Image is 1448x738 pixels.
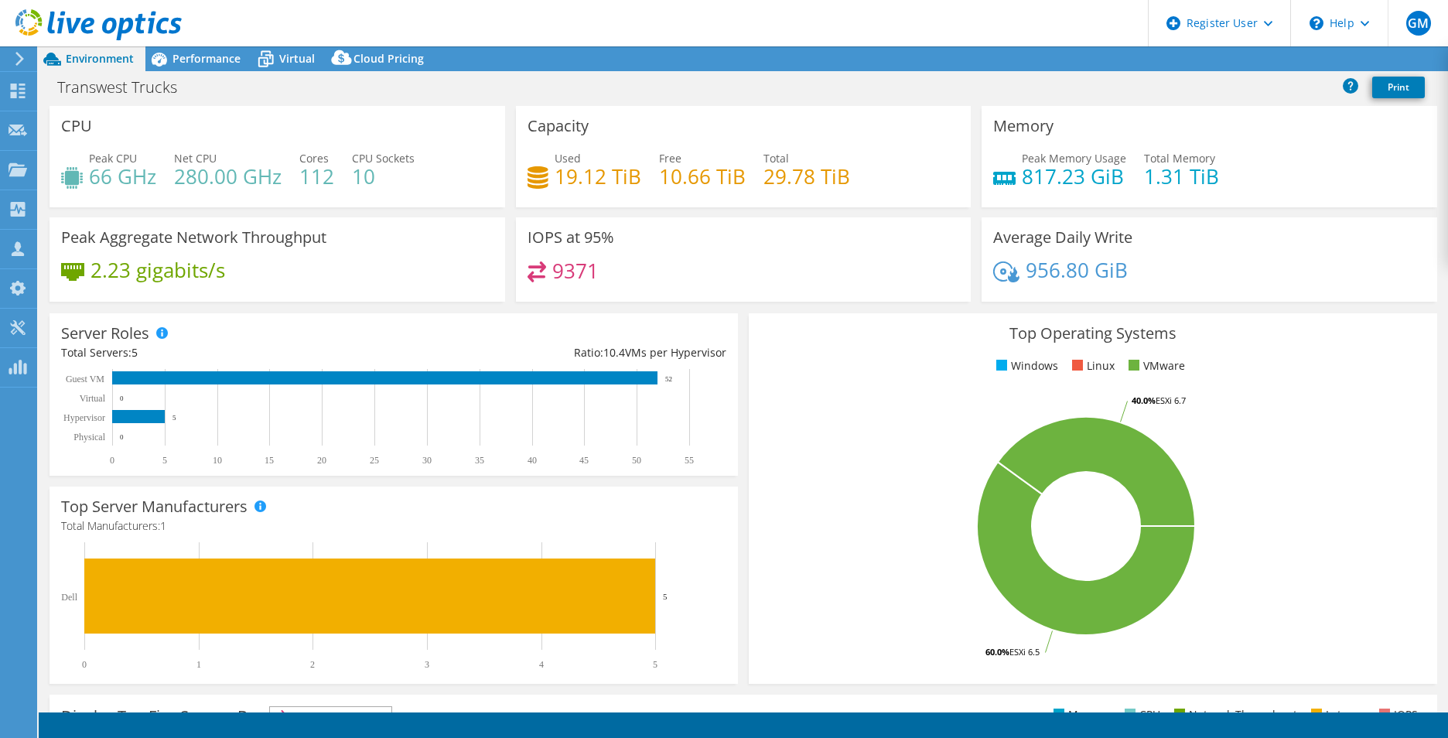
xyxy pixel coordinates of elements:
span: Cloud Pricing [353,51,424,66]
h4: Total Manufacturers: [61,518,726,535]
h4: 9371 [552,262,599,279]
h4: 1.31 TiB [1144,168,1219,185]
span: Used [555,151,581,166]
li: VMware [1125,357,1185,374]
span: Environment [66,51,134,66]
text: 52 [665,375,672,383]
h4: 10 [352,168,415,185]
text: 2 [310,659,315,670]
tspan: ESXi 6.5 [1009,646,1040,658]
h4: 2.23 gigabits/s [90,261,225,278]
text: 55 [685,455,694,466]
span: Peak Memory Usage [1022,151,1126,166]
h3: CPU [61,118,92,135]
text: 0 [120,433,124,441]
text: 0 [110,455,114,466]
text: Guest VM [66,374,104,384]
text: 5 [663,592,668,601]
text: Virtual [80,393,106,404]
text: 20 [317,455,326,466]
div: Ratio: VMs per Hypervisor [394,344,726,361]
h4: 10.66 TiB [659,168,746,185]
h3: Server Roles [61,325,149,342]
a: Print [1372,77,1425,98]
span: GM [1406,11,1431,36]
h4: 112 [299,168,334,185]
h4: 19.12 TiB [555,168,641,185]
text: 40 [528,455,537,466]
text: Physical [73,432,105,442]
span: Net CPU [174,151,217,166]
text: 35 [475,455,484,466]
text: 0 [120,395,124,402]
tspan: ESXi 6.7 [1156,395,1186,406]
text: Hypervisor [63,412,105,423]
span: Performance [172,51,241,66]
text: 3 [425,659,429,670]
li: Windows [992,357,1058,374]
text: 4 [539,659,544,670]
text: 0 [82,659,87,670]
text: 45 [579,455,589,466]
h3: Memory [993,118,1054,135]
li: Latency [1307,706,1365,723]
text: 50 [632,455,641,466]
h4: 956.80 GiB [1026,261,1128,278]
h4: 817.23 GiB [1022,168,1126,185]
text: 15 [265,455,274,466]
h3: Average Daily Write [993,229,1132,246]
h4: 280.00 GHz [174,168,282,185]
li: Network Throughput [1170,706,1297,723]
span: IOPS [270,707,391,726]
tspan: 40.0% [1132,395,1156,406]
h3: Capacity [528,118,589,135]
text: 25 [370,455,379,466]
span: Total [763,151,789,166]
text: 5 [653,659,657,670]
span: CPU Sockets [352,151,415,166]
h3: Top Server Manufacturers [61,498,248,515]
h4: 66 GHz [89,168,156,185]
h1: Transwest Trucks [50,79,201,96]
span: 10.4 [603,345,625,360]
text: 1 [196,659,201,670]
li: Linux [1068,357,1115,374]
span: Peak CPU [89,151,137,166]
h4: 29.78 TiB [763,168,850,185]
span: Total Memory [1144,151,1215,166]
span: Cores [299,151,329,166]
text: 30 [422,455,432,466]
h3: IOPS at 95% [528,229,614,246]
svg: \n [1310,16,1323,30]
div: Total Servers: [61,344,394,361]
text: 5 [162,455,167,466]
text: 10 [213,455,222,466]
h3: Top Operating Systems [760,325,1426,342]
span: Virtual [279,51,315,66]
span: Free [659,151,681,166]
li: CPU [1121,706,1160,723]
li: Memory [1050,706,1111,723]
li: IOPS [1375,706,1418,723]
span: 1 [160,518,166,533]
tspan: 60.0% [985,646,1009,658]
text: 5 [172,414,176,422]
text: Dell [61,592,77,603]
span: 5 [131,345,138,360]
h3: Peak Aggregate Network Throughput [61,229,326,246]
